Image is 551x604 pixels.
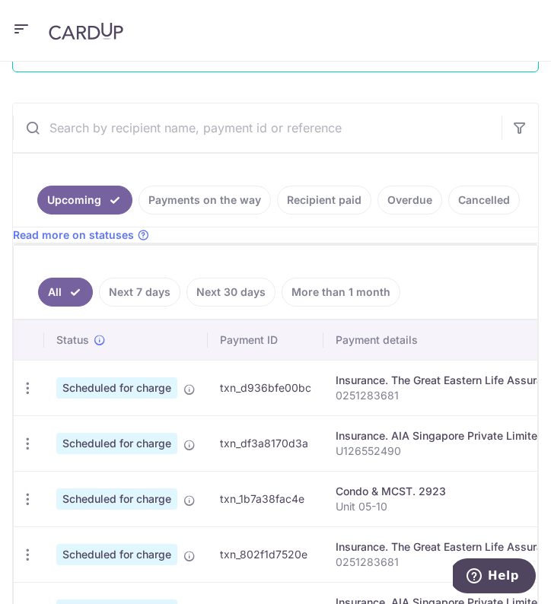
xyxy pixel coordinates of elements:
[56,488,177,510] span: Scheduled for charge
[13,103,502,152] input: Search by recipient name, payment id or reference
[49,22,123,40] img: CardUp
[38,278,93,307] a: All
[453,558,536,596] iframe: Opens a widget where you can find more information
[186,278,275,307] a: Next 30 days
[208,526,323,582] td: txn_802f1d7520e
[282,278,400,307] a: More than 1 month
[56,377,177,399] span: Scheduled for charge
[13,227,134,243] span: Read more on statuses
[208,415,323,471] td: txn_df3a8170d3a
[377,186,442,215] a: Overdue
[208,360,323,415] td: txn_d936bfe00bc
[56,332,89,348] span: Status
[277,186,371,215] a: Recipient paid
[99,278,180,307] a: Next 7 days
[56,433,177,454] span: Scheduled for charge
[208,320,323,360] th: Payment ID
[37,186,132,215] a: Upcoming
[448,186,520,215] a: Cancelled
[208,471,323,526] td: txn_1b7a38fac4e
[13,227,149,243] a: Read more on statuses
[139,186,271,215] a: Payments on the way
[56,544,177,565] span: Scheduled for charge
